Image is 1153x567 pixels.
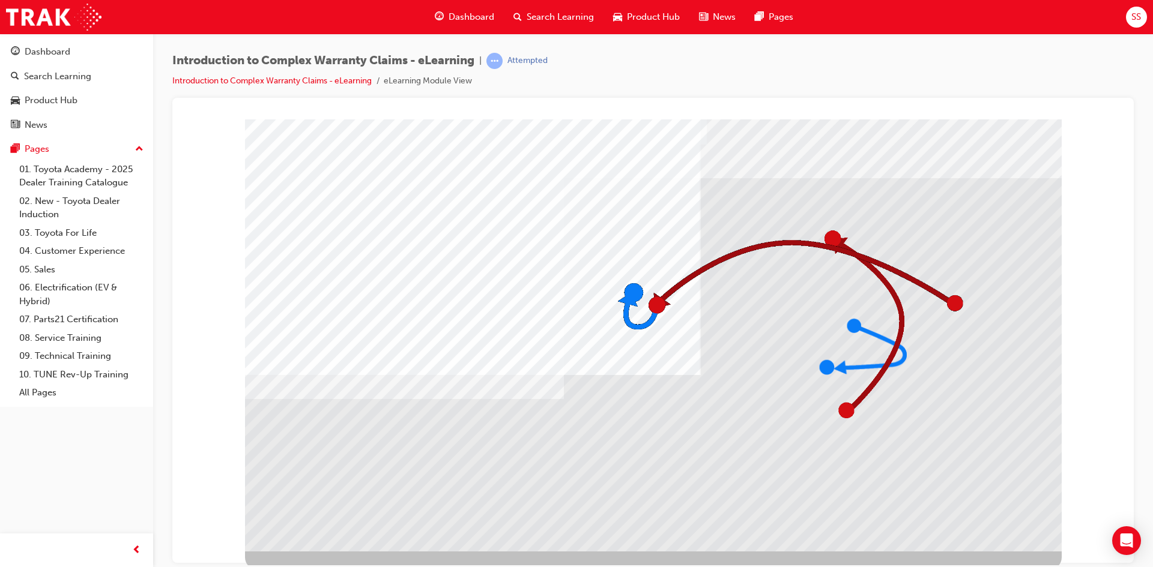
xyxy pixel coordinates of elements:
a: Dashboard [5,41,148,63]
span: car-icon [11,95,20,106]
span: Search Learning [527,10,594,24]
span: pages-icon [11,144,20,155]
a: news-iconNews [689,5,745,29]
a: guage-iconDashboard [425,5,504,29]
a: search-iconSearch Learning [504,5,604,29]
span: search-icon [11,71,19,82]
a: Product Hub [5,89,148,112]
li: eLearning Module View [384,74,472,88]
div: Dashboard [25,45,70,59]
div: Search Learning [24,70,91,83]
span: News [713,10,736,24]
span: car-icon [613,10,622,25]
div: News [25,118,47,132]
a: 04. Customer Experience [14,242,148,260]
span: news-icon [11,120,20,131]
button: DashboardSearch LearningProduct HubNews [5,38,148,138]
span: search-icon [513,10,522,25]
span: Pages [769,10,793,24]
span: Dashboard [449,10,494,24]
div: Pages [25,142,49,156]
a: 05. Sales [14,260,148,279]
a: All Pages [14,383,148,402]
span: up-icon [135,142,144,157]
a: 06. Electrification (EV & Hybrid) [14,278,148,310]
button: Pages [5,138,148,160]
a: 01. Toyota Academy - 2025 Dealer Training Catalogue [14,160,148,192]
span: Introduction to Complex Warranty Claims - eLearning [172,54,474,68]
a: 03. Toyota For Life [14,224,148,242]
span: guage-icon [435,10,444,25]
a: car-iconProduct Hub [604,5,689,29]
span: SS [1131,10,1141,24]
a: 09. Technical Training [14,347,148,365]
div: Product Hub [25,94,77,107]
a: 10. TUNE Rev-Up Training [14,365,148,384]
a: 07. Parts21 Certification [14,310,148,329]
span: pages-icon [755,10,764,25]
span: guage-icon [11,47,20,58]
div: Open Intercom Messenger [1112,526,1141,555]
a: 08. Service Training [14,329,148,347]
span: prev-icon [132,543,141,558]
a: News [5,114,148,136]
button: SS [1126,7,1147,28]
a: Search Learning [5,65,148,88]
img: Trak [6,4,101,31]
span: | [479,54,482,68]
span: news-icon [699,10,708,25]
span: learningRecordVerb_ATTEMPT-icon [486,53,503,69]
a: pages-iconPages [745,5,803,29]
div: Attempted [507,55,548,67]
a: 02. New - Toyota Dealer Induction [14,192,148,224]
span: Product Hub [627,10,680,24]
a: Introduction to Complex Warranty Claims - eLearning [172,76,372,86]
